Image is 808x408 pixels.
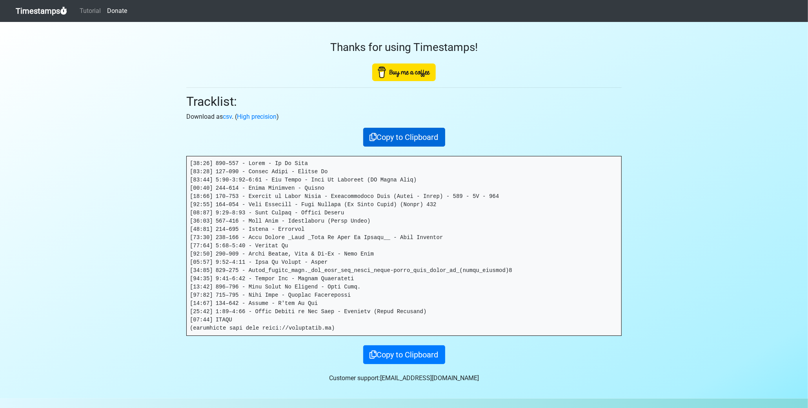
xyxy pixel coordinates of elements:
pre: [38:26] 890–557 - Lorem - Ip Do Sita [83:28] 127–090 - Consec Adipi - Elitse Do [83:44] 5:90-3:92... [187,156,621,335]
a: csv [223,113,232,120]
a: Donate [104,3,130,19]
h3: Thanks for using Timestamps! [186,41,622,54]
button: Copy to Clipboard [363,128,445,147]
a: Timestamps [16,3,67,19]
h2: Tracklist: [186,94,622,109]
a: High precision [237,113,277,120]
button: Copy to Clipboard [363,345,445,364]
p: Download as . ( ) [186,112,622,121]
a: Tutorial [76,3,104,19]
img: Buy Me A Coffee [372,63,436,81]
